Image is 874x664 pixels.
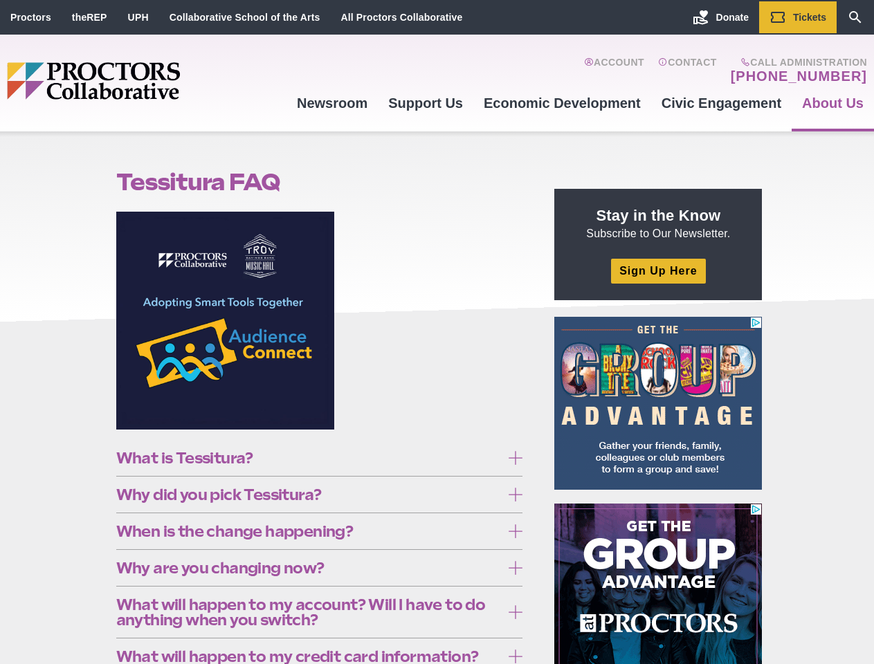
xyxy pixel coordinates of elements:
a: Sign Up Here [611,259,705,283]
strong: Stay in the Know [597,207,721,224]
a: Economic Development [473,84,651,122]
a: Contact [658,57,717,84]
a: Civic Engagement [651,84,792,122]
a: Donate [682,1,759,33]
a: UPH [128,12,149,23]
span: What is Tessitura? [116,450,502,465]
span: Why did you pick Tessitura? [116,487,502,502]
a: Search [837,1,874,33]
img: Proctors logo [7,62,286,100]
span: What will happen to my credit card information? [116,649,502,664]
a: All Proctors Collaborative [340,12,462,23]
iframe: Advertisement [554,317,762,490]
span: Call Administration [727,57,867,68]
a: Proctors [10,12,51,23]
a: Support Us [378,84,473,122]
p: Subscribe to Our Newsletter. [571,205,745,241]
a: Tickets [759,1,837,33]
span: When is the change happening? [116,524,502,539]
a: Account [584,57,644,84]
span: Tickets [793,12,826,23]
a: theREP [72,12,107,23]
a: [PHONE_NUMBER] [731,68,867,84]
a: About Us [792,84,874,122]
span: Why are you changing now? [116,560,502,575]
a: Collaborative School of the Arts [170,12,320,23]
span: Donate [716,12,749,23]
span: What will happen to my account? Will I have to do anything when you switch? [116,597,502,627]
a: Newsroom [286,84,378,122]
h1: Tessitura FAQ [116,169,523,195]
